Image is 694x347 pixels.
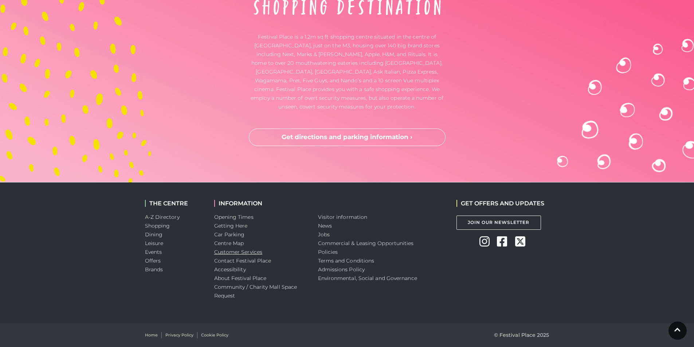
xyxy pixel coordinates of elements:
[318,222,332,229] a: News
[145,266,163,273] a: Brands
[456,216,541,230] a: Join Our Newsletter
[214,231,245,238] a: Car Parking
[249,32,446,111] p: Festival Place is a 1.2m sq ft shopping centre situated in the centre of [GEOGRAPHIC_DATA], just ...
[214,275,267,281] a: About Festival Place
[145,200,203,207] h2: THE CENTRE
[214,284,297,299] a: Community / Charity Mall Space Request
[456,200,544,207] h2: GET OFFERS AND UPDATES
[165,332,193,338] a: Privacy Policy
[145,231,163,238] a: Dining
[494,331,549,339] p: © Festival Place 2025
[201,332,228,338] a: Cookie Policy
[214,257,271,264] a: Contact Festival Place
[214,266,246,273] a: Accessibility
[214,249,263,255] a: Customer Services
[318,231,330,238] a: Jobs
[145,257,161,264] a: Offers
[214,200,307,207] h2: INFORMATION
[145,240,164,247] a: Leisure
[214,214,254,220] a: Opening Times
[145,332,158,338] a: Home
[249,129,446,146] a: Get directions and parking information ›
[318,214,368,220] a: Visitor information
[214,222,248,229] a: Getting Here
[214,240,244,247] a: Centre Map
[318,249,338,255] a: Policies
[318,257,375,264] a: Terms and Conditions
[145,214,180,220] a: A-Z Directory
[318,240,414,247] a: Commercial & Leasing Opportunities
[318,266,365,273] a: Admissions Policy
[145,222,170,229] a: Shopping
[318,275,417,281] a: Environmental, Social and Governance
[145,249,162,255] a: Events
